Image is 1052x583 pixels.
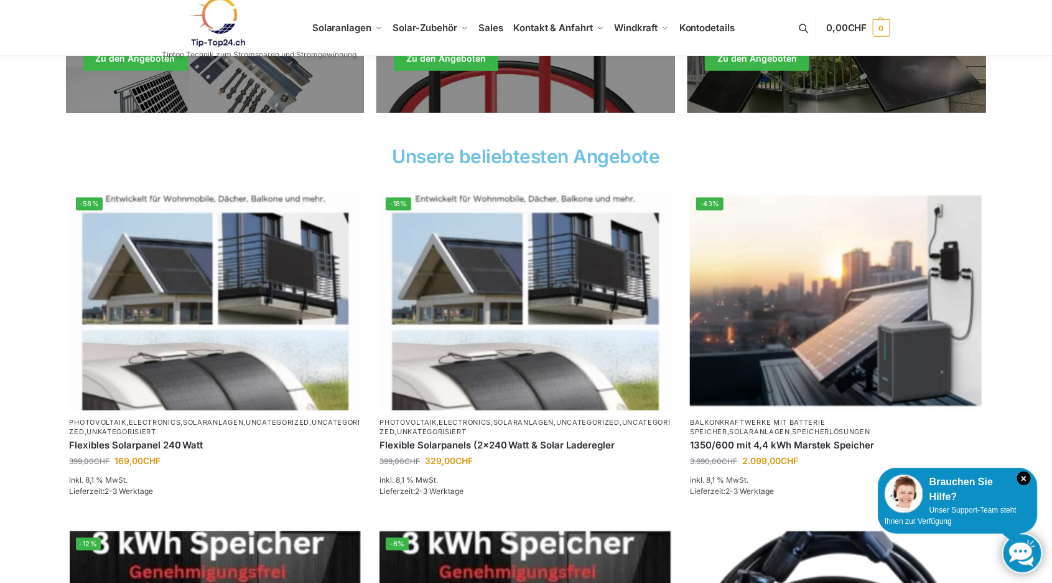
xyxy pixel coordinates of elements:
[95,457,110,466] span: CHF
[781,455,798,466] span: CHF
[70,457,110,466] bdi: 399,00
[379,418,670,436] a: Uncategorized
[379,486,463,496] span: Lieferzeit:
[70,486,154,496] span: Lieferzeit:
[70,418,126,427] a: Photovoltaik
[70,191,361,410] img: Balkon-Terrassen-Kraftwerke 8
[793,427,870,436] a: Speicherlösungen
[885,475,923,513] img: Customer service
[725,486,774,496] span: 2-3 Werktage
[129,418,181,427] a: Electronics
[66,147,987,166] h2: Unsere beliebtesten Angebote
[415,486,463,496] span: 2-3 Werktage
[679,22,735,34] span: Kontodetails
[105,486,154,496] span: 2-3 Werktage
[86,427,156,436] a: Unkategorisiert
[826,9,890,47] a: 0,00CHF 0
[614,22,658,34] span: Windkraft
[70,191,361,410] a: -58%Flexible Solar Module für Wohnmobile Camping Balkon
[722,457,737,466] span: CHF
[70,418,360,436] a: Uncategorized
[312,22,371,34] span: Solaranlagen
[439,418,491,427] a: Electronics
[379,475,671,486] p: inkl. 8,1 % MwSt.
[690,418,825,436] a: Balkonkraftwerke mit Batterie Speicher
[393,22,457,34] span: Solar-Zubehör
[379,418,436,427] a: Photovoltaik
[690,475,982,486] p: inkl. 8,1 % MwSt.
[183,418,243,427] a: Solaranlagen
[144,455,161,466] span: CHF
[70,475,361,486] p: inkl. 8,1 % MwSt.
[730,427,790,436] a: Solaranlagen
[162,51,357,59] p: Tiptop Technik zum Stromsparen und Stromgewinnung
[873,19,890,37] span: 0
[397,427,467,436] a: Unkategorisiert
[404,457,420,466] span: CHF
[556,418,620,427] a: Uncategorized
[885,475,1031,505] div: Brauchen Sie Hilfe?
[848,22,867,34] span: CHF
[514,22,593,34] span: Kontakt & Anfahrt
[70,439,361,452] a: Flexibles Solarpanel 240 Watt
[379,418,671,437] p: , , , , ,
[690,191,982,410] img: Balkon-Terrassen-Kraftwerke 10
[379,191,671,410] img: Balkon-Terrassen-Kraftwerke 8
[455,455,473,466] span: CHF
[379,457,420,466] bdi: 399,00
[690,457,737,466] bdi: 3.690,00
[379,191,671,410] a: -18%Flexible Solar Module für Wohnmobile Camping Balkon
[479,22,504,34] span: Sales
[379,439,671,452] a: Flexible Solarpanels (2×240 Watt & Solar Laderegler
[690,439,982,452] a: 1350/600 mit 4,4 kWh Marstek Speicher
[690,486,774,496] span: Lieferzeit:
[493,418,554,427] a: Solaranlagen
[425,455,473,466] bdi: 329,00
[885,506,1017,526] span: Unser Support-Team steht Ihnen zur Verfügung
[742,455,798,466] bdi: 2.099,00
[690,418,982,437] p: , ,
[826,22,867,34] span: 0,00
[246,418,309,427] a: Uncategorized
[70,418,361,437] p: , , , , ,
[115,455,161,466] bdi: 169,00
[690,191,982,410] a: -43%Balkonkraftwerk mit Marstek Speicher
[1017,472,1031,485] i: Schließen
